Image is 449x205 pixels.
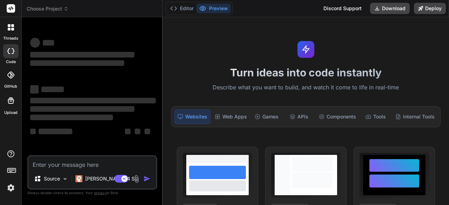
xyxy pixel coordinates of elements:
[44,175,60,182] p: Source
[316,109,359,124] div: Components
[41,87,64,92] span: ‌
[3,35,18,41] label: threads
[167,66,445,79] h1: Turn ideas into code instantly
[4,83,17,89] label: GitHub
[30,115,113,120] span: ‌
[30,52,134,57] span: ‌
[414,3,446,14] button: Deploy
[30,60,124,66] span: ‌
[167,83,445,92] p: Describe what you want to build, and watch it come to life in real-time
[135,129,140,134] span: ‌
[174,109,210,124] div: Websites
[30,38,40,48] span: ‌
[133,175,141,183] img: attachment
[39,129,72,134] span: ‌
[6,59,16,65] label: code
[251,109,282,124] div: Games
[196,4,231,13] button: Preview
[94,191,107,195] span: privacy
[30,106,134,112] span: ‌
[125,129,130,134] span: ‌
[393,109,437,124] div: Internal Tools
[43,40,54,46] span: ‌
[30,98,156,103] span: ‌
[27,190,157,196] p: Always double-check its answers. Your in Bind
[62,176,68,182] img: Pick Models
[30,129,36,134] span: ‌
[319,3,366,14] div: Discord Support
[283,109,314,124] div: APIs
[360,109,391,124] div: Tools
[370,3,410,14] button: Download
[27,5,68,12] span: Choose Project
[85,175,138,182] p: [PERSON_NAME] 4 S..
[75,175,82,182] img: Claude 4 Sonnet
[212,109,250,124] div: Web Apps
[5,182,17,194] img: settings
[30,85,39,94] span: ‌
[145,129,150,134] span: ‌
[143,175,150,182] img: icon
[167,4,196,13] button: Editor
[4,110,18,116] label: Upload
